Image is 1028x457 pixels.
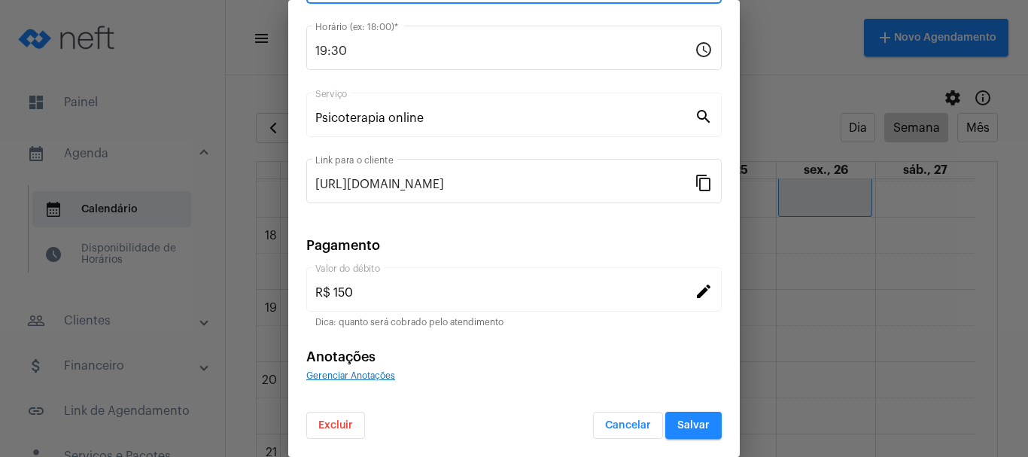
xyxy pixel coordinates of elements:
mat-hint: Dica: quanto será cobrado pelo atendimento [315,318,503,328]
input: Pesquisar serviço [315,111,695,125]
span: Excluir [318,420,353,431]
input: Link [315,178,695,191]
span: Gerenciar Anotações [306,371,395,380]
span: Salvar [677,420,710,431]
span: Cancelar [605,420,651,431]
input: Horário [315,44,695,58]
mat-icon: content_copy [695,173,713,191]
button: Excluir [306,412,365,439]
span: Anotações [306,350,376,364]
input: Valor [315,286,695,300]
mat-icon: schedule [695,40,713,58]
mat-icon: edit [695,282,713,300]
button: Cancelar [593,412,663,439]
button: Salvar [665,412,722,439]
mat-icon: search [695,107,713,125]
span: Pagamento [306,239,380,252]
